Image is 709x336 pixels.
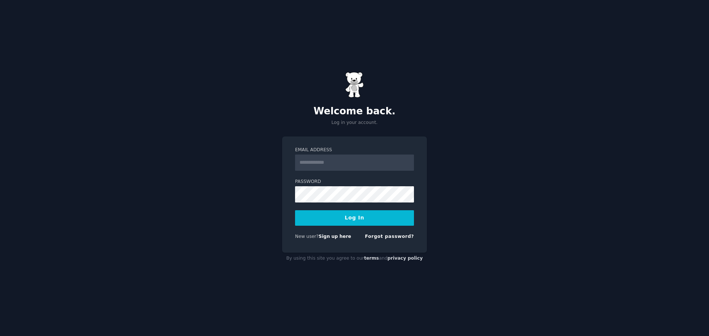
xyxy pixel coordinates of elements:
h2: Welcome back. [282,105,427,117]
a: privacy policy [387,256,423,261]
div: By using this site you agree to our and [282,253,427,264]
p: Log in your account. [282,119,427,126]
a: Sign up here [319,234,351,239]
label: Password [295,179,414,185]
span: New user? [295,234,319,239]
a: terms [364,256,379,261]
label: Email Address [295,147,414,153]
a: Forgot password? [365,234,414,239]
button: Log In [295,210,414,226]
img: Gummy Bear [345,72,364,98]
